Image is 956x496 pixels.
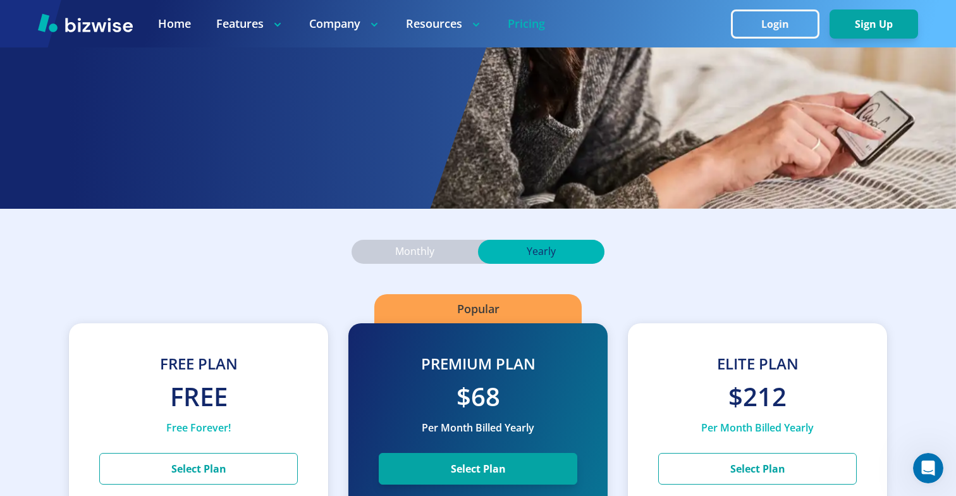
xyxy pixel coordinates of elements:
[658,354,857,375] h3: Elite Plan
[99,463,298,475] a: Select Plan
[379,421,577,435] p: Per Month Billed Yearly
[379,380,577,414] h2: $68
[478,240,604,264] div: Yearly
[395,245,434,259] p: Monthly
[731,9,819,39] button: Login
[352,240,478,264] div: Monthly
[913,453,943,483] iframe: Intercom live chat
[830,9,918,39] button: Sign Up
[406,16,482,32] p: Resources
[830,18,918,30] a: Sign Up
[158,16,191,32] a: Home
[731,18,830,30] a: Login
[658,380,857,414] h2: $212
[309,16,381,32] p: Company
[99,453,298,485] button: Select Plan
[379,354,577,375] h3: Premium Plan
[508,16,545,32] a: Pricing
[99,380,298,414] h2: Free
[457,299,499,318] p: Popular
[658,421,857,435] p: Per Month Billed Yearly
[99,421,298,435] p: Free Forever!
[38,13,133,32] img: Bizwise Logo
[527,245,556,259] p: Yearly
[99,354,298,375] h3: Free Plan
[658,453,857,485] button: Select Plan
[379,453,577,485] button: Select Plan
[379,463,577,475] a: Select Plan
[216,16,284,32] p: Features
[658,463,857,475] a: Select Plan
